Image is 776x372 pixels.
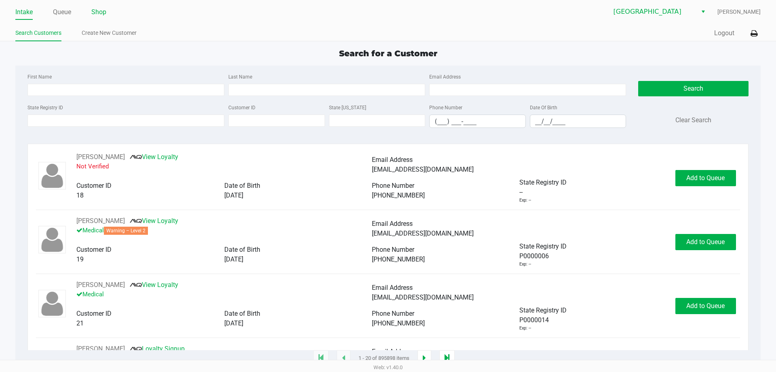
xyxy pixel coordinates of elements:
[372,255,425,263] span: [PHONE_NUMBER]
[224,310,260,317] span: Date of Birth
[638,81,748,96] button: Search
[76,246,112,253] span: Customer ID
[714,28,734,38] button: Logout
[27,73,52,81] label: First Name
[76,162,372,171] p: Not Verified
[429,104,462,111] label: Phone Number
[224,182,260,189] span: Date of Birth
[130,217,178,225] a: View Loyalty
[675,170,736,186] button: Add to Queue
[372,293,474,301] span: [EMAIL_ADDRESS][DOMAIN_NAME]
[373,364,403,370] span: Web: v1.40.0
[418,350,431,366] app-submit-button: Next
[76,310,112,317] span: Customer ID
[76,152,125,162] button: See customer info
[519,251,549,261] span: P0000006
[614,7,692,17] span: [GEOGRAPHIC_DATA]
[15,28,61,38] a: Search Customers
[82,28,137,38] a: Create New Customer
[337,350,350,366] app-submit-button: Previous
[358,354,409,362] span: 1 - 20 of 895898 items
[519,315,549,325] span: P0000014
[686,174,725,182] span: Add to Queue
[675,298,736,314] button: Add to Queue
[519,179,567,186] span: State Registry ID
[15,6,33,18] a: Intake
[697,4,709,19] button: Select
[339,49,437,58] span: Search for a Customer
[76,280,125,290] button: See customer info
[76,290,372,299] p: Medical
[130,281,178,289] a: View Loyalty
[686,238,725,246] span: Add to Queue
[372,156,413,164] span: Email Address
[91,6,106,18] a: Shop
[530,115,626,128] input: Format: MM/DD/YYYY
[27,104,63,111] label: State Registry ID
[76,319,84,327] span: 21
[429,115,526,128] kendo-maskedtextbox: Format: (999) 999-9999
[372,348,413,355] span: Email Address
[519,261,531,268] div: Exp: --
[228,104,255,111] label: Customer ID
[130,345,185,353] a: Loyalty Signup
[224,255,243,263] span: [DATE]
[372,182,414,189] span: Phone Number
[530,115,626,128] kendo-maskedtextbox: Format: MM/DD/YYYY
[519,306,567,314] span: State Registry ID
[530,104,557,111] label: Date Of Birth
[130,153,178,161] a: View Loyalty
[224,246,260,253] span: Date of Birth
[224,191,243,199] span: [DATE]
[519,325,531,332] div: Exp: --
[76,344,125,354] button: See customer info
[519,242,567,250] span: State Registry ID
[53,6,71,18] a: Queue
[372,191,425,199] span: [PHONE_NUMBER]
[429,73,461,81] label: Email Address
[76,182,112,189] span: Customer ID
[224,319,243,327] span: [DATE]
[372,166,474,173] span: [EMAIL_ADDRESS][DOMAIN_NAME]
[228,73,252,81] label: Last Name
[372,220,413,227] span: Email Address
[313,350,329,366] app-submit-button: Move to first page
[372,319,425,327] span: [PHONE_NUMBER]
[717,8,761,16] span: [PERSON_NAME]
[329,104,366,111] label: State [US_STATE]
[519,197,531,204] div: Exp: --
[675,234,736,250] button: Add to Queue
[675,115,711,125] button: Clear Search
[76,226,372,235] p: Medical
[372,284,413,291] span: Email Address
[104,227,148,235] span: Warning – Level 2
[372,230,474,237] span: [EMAIL_ADDRESS][DOMAIN_NAME]
[372,246,414,253] span: Phone Number
[76,191,84,199] span: 18
[439,350,455,366] app-submit-button: Move to last page
[519,187,523,197] span: --
[686,302,725,310] span: Add to Queue
[76,216,125,226] button: See customer info
[430,115,525,128] input: Format: (999) 999-9999
[76,255,84,263] span: 19
[372,310,414,317] span: Phone Number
